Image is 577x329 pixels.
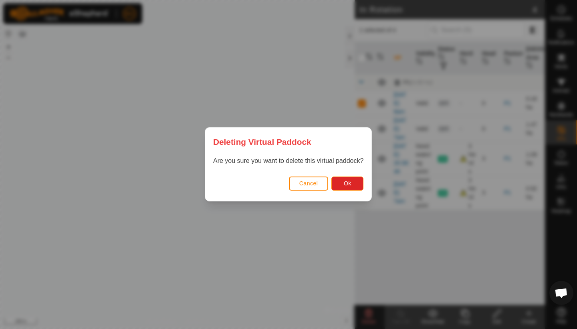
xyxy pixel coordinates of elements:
[289,177,329,191] button: Cancel
[299,181,318,187] span: Cancel
[344,181,351,187] span: Ok
[213,136,311,148] span: Deleting Virtual Paddock
[332,177,364,191] button: Ok
[213,156,363,166] p: Are you sure you want to delete this virtual paddock?
[549,281,573,305] div: Open chat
